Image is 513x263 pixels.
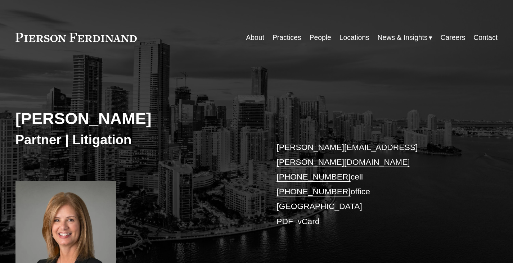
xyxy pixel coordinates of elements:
h2: [PERSON_NAME] [15,109,257,129]
a: folder dropdown [378,31,432,45]
a: [PHONE_NUMBER] [276,172,351,181]
span: News & Insights [378,31,428,44]
a: People [309,31,331,45]
a: [PHONE_NUMBER] [276,187,351,196]
a: Practices [273,31,301,45]
a: Careers [441,31,465,45]
h3: Partner | Litigation [15,132,257,148]
a: About [246,31,264,45]
a: [PERSON_NAME][EMAIL_ADDRESS][PERSON_NAME][DOMAIN_NAME] [276,142,418,167]
a: Contact [473,31,498,45]
p: cell office [GEOGRAPHIC_DATA] – [276,140,477,229]
a: Locations [339,31,369,45]
a: vCard [298,217,320,226]
a: PDF [276,217,293,226]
